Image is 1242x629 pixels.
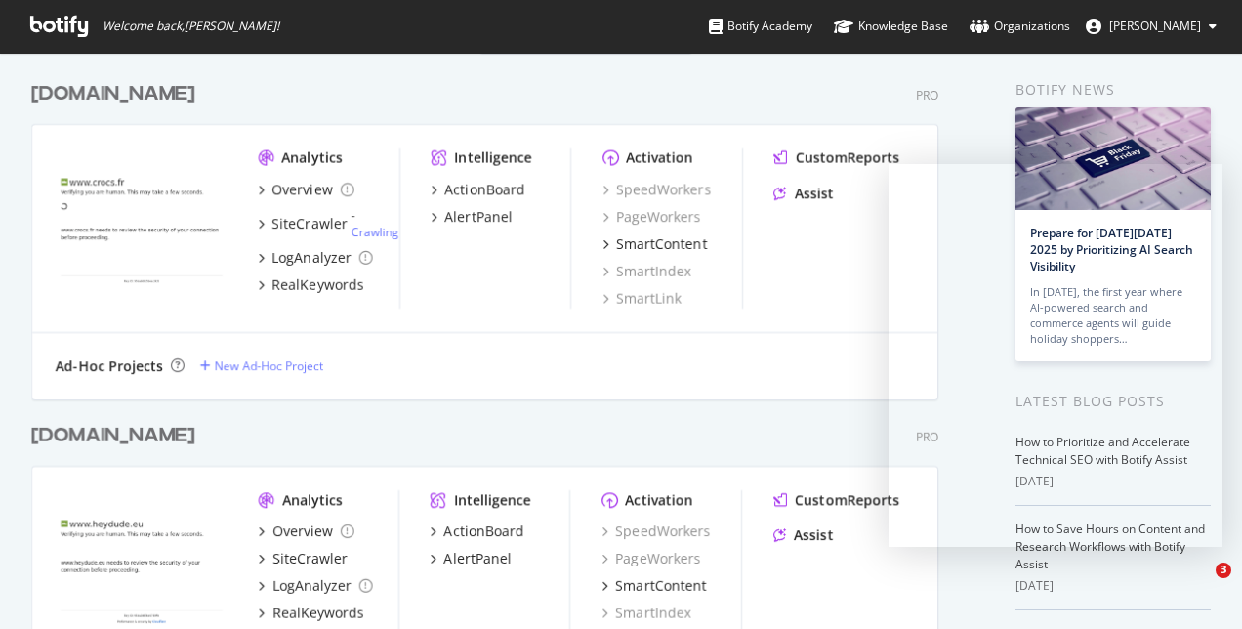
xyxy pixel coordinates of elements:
a: PageWorkers [601,549,700,568]
a: AlertPanel [431,549,512,568]
div: CustomReports [795,490,899,510]
div: Activation [625,490,692,510]
div: Overview [272,180,333,199]
span: Welcome back, [PERSON_NAME] ! [103,19,279,34]
div: Knowledge Base [834,17,948,36]
div: [DATE] [1015,577,1211,595]
iframe: Intercom live chat [1176,563,1222,609]
img: Prepare for Black Friday 2025 by Prioritizing AI Search Visibility [1015,107,1211,210]
div: Analytics [282,490,343,510]
div: Intelligence [455,148,532,168]
div: Overview [272,522,333,541]
a: Overview [259,180,354,199]
img: heydude.eu [56,490,228,628]
div: CustomReports [796,148,900,168]
a: Assist [774,184,834,203]
div: Pro [916,87,938,104]
a: LogAnalyzer [259,576,373,596]
div: Ad-Hoc Projects [56,356,163,376]
div: RealKeywords [272,275,364,295]
div: SiteCrawler [272,214,348,233]
a: How to Save Hours on Content and Research Workflows with Botify Assist [1015,521,1205,572]
div: Assist [794,525,833,545]
a: SiteCrawler [259,549,348,568]
div: AlertPanel [445,207,513,227]
a: SiteCrawler- Crawling [259,207,399,240]
a: SmartIndex [601,604,690,623]
a: Crawling [352,224,399,240]
a: Assist [773,525,833,545]
span: Claire Lu [1109,18,1201,34]
a: SmartLink [602,289,682,309]
a: CustomReports [773,490,899,510]
iframe: Intercom live chat message [889,164,1222,547]
div: LogAnalyzer [272,576,352,596]
div: RealKeywords [272,604,364,623]
span: 3 [1216,563,1231,578]
div: ActionBoard [445,180,525,199]
div: LogAnalyzer [272,248,352,268]
div: Analytics [282,148,343,168]
a: Overview [259,522,354,541]
a: New Ad-Hoc Project [200,357,323,374]
a: SpeedWorkers [601,522,710,541]
div: SmartContent [615,576,706,596]
a: [DOMAIN_NAME] [31,422,203,450]
img: crocs.fr [56,148,228,285]
a: SmartContent [601,576,706,596]
a: SmartContent [602,234,707,254]
div: [DOMAIN_NAME] [31,422,195,450]
a: LogAnalyzer [259,248,373,268]
a: ActionBoard [431,522,524,541]
div: - [352,207,399,240]
div: ActionBoard [444,522,524,541]
div: AlertPanel [444,549,512,568]
a: ActionBoard [432,180,525,199]
a: RealKeywords [259,604,364,623]
div: Botify Academy [709,17,812,36]
div: SmartContent [616,234,707,254]
a: [DOMAIN_NAME] [31,80,203,108]
div: SiteCrawler [272,549,348,568]
div: Activation [626,148,693,168]
a: RealKeywords [259,275,364,295]
a: PageWorkers [602,207,701,227]
a: SpeedWorkers [602,180,711,199]
div: [DOMAIN_NAME] [31,80,195,108]
a: AlertPanel [432,207,513,227]
a: SmartIndex [602,262,691,281]
div: Intelligence [454,490,531,510]
div: Botify news [1015,79,1211,101]
button: [PERSON_NAME] [1070,11,1232,42]
div: New Ad-Hoc Project [215,357,323,374]
div: Organizations [970,17,1070,36]
a: CustomReports [774,148,900,168]
div: Assist [795,184,834,203]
